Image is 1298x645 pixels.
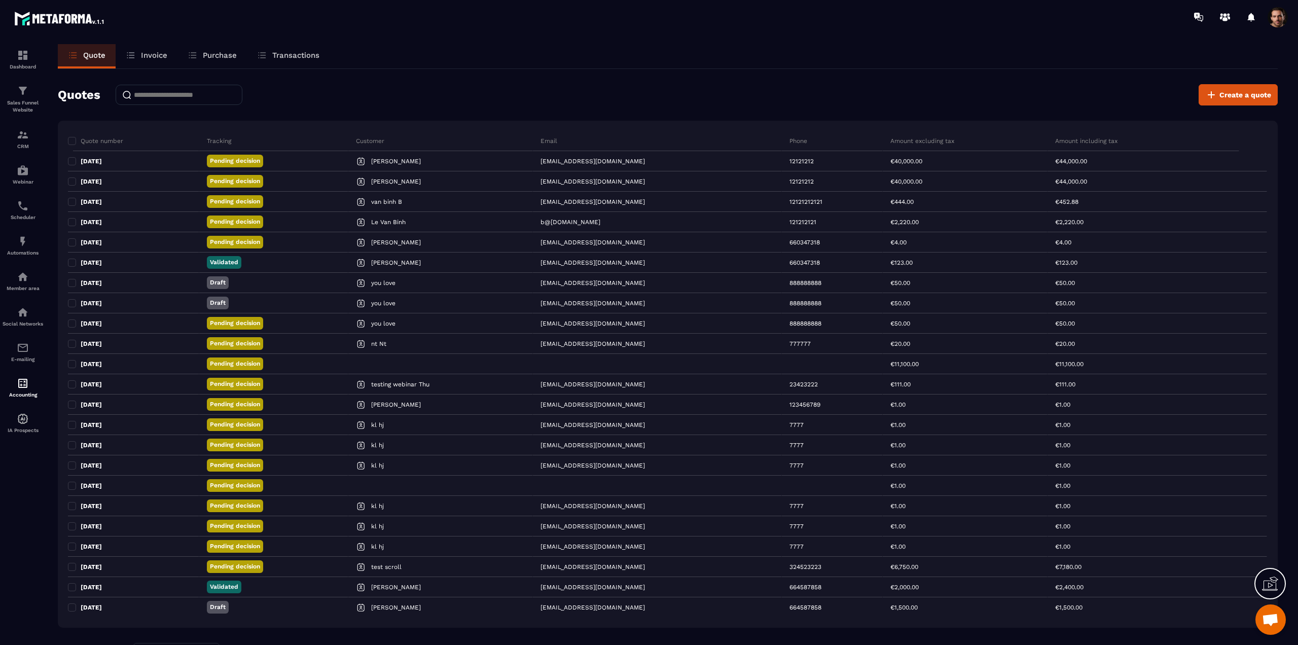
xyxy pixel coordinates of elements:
img: scheduler [17,200,29,212]
p: Pending decision [210,481,260,490]
p: [DATE] [81,319,102,328]
p: [DATE] [81,522,102,530]
a: kl hj [356,420,384,430]
p: Pending decision [210,218,260,226]
p: Invoice [141,51,167,60]
h2: Quotes [58,85,100,105]
p: Pending decision [210,461,260,470]
img: accountant [17,377,29,389]
a: formationformationCRM [3,121,43,157]
a: [PERSON_NAME] [356,258,421,268]
a: Quote [58,44,116,68]
a: automationsautomationsAutomations [3,228,43,263]
p: Pending decision [210,177,260,186]
p: Transactions [272,51,319,60]
a: Mở cuộc trò chuyện [1255,604,1286,635]
img: formation [17,85,29,97]
a: kl hj [356,501,384,511]
p: Pending decision [210,197,260,206]
img: automations [17,271,29,283]
a: [PERSON_NAME] [356,176,421,187]
p: [DATE] [81,461,102,470]
a: formationformationSales Funnel Website [3,77,43,121]
img: formation [17,49,29,61]
a: [PERSON_NAME] [356,237,421,247]
p: Member area [3,285,43,291]
p: Draft [210,603,226,612]
p: Pending decision [210,339,260,348]
p: E-mailing [3,356,43,362]
p: [DATE] [81,157,102,165]
img: automations [17,235,29,247]
a: [PERSON_NAME] [356,156,421,166]
p: [DATE] [81,380,102,388]
img: logo [14,9,105,27]
p: [DATE] [81,259,102,267]
p: Pending decision [210,360,260,368]
p: Pending decision [210,319,260,328]
img: formation [17,129,29,141]
p: Email [540,137,557,145]
a: [PERSON_NAME] [356,400,421,410]
p: [DATE] [81,482,102,490]
p: Dashboard [3,64,43,69]
p: [DATE] [81,218,102,226]
a: kl hj [356,460,384,471]
p: Phone [789,137,807,145]
p: [DATE] [81,441,102,449]
p: Scheduler [3,214,43,220]
a: automationsautomationsMember area [3,263,43,299]
p: [DATE] [81,543,102,551]
p: Pending decision [210,420,260,429]
a: automationsautomationsWebinar [3,157,43,192]
p: Purchase [203,51,237,60]
p: Pending decision [210,380,260,388]
p: Social Networks [3,321,43,327]
p: [DATE] [81,238,102,246]
img: email [17,342,29,354]
p: Pending decision [210,441,260,449]
p: CRM [3,144,43,149]
a: [PERSON_NAME] [356,582,421,592]
button: Create a quote [1199,84,1278,105]
a: you love [356,278,395,288]
p: Validated [210,583,238,591]
p: [DATE] [81,177,102,186]
p: [DATE] [81,421,102,429]
p: [DATE] [81,360,102,368]
a: kl hj [356,440,384,450]
p: Pending decision [210,522,260,530]
a: kl hj [356,521,384,531]
a: kl hj [356,542,384,552]
span: Create a quote [1219,90,1271,100]
a: testing webinar Thu [356,379,429,389]
p: Pending decision [210,501,260,510]
a: test scroll [356,562,402,572]
p: Customer [356,137,384,145]
p: [DATE] [81,279,102,287]
p: Pending decision [210,157,260,165]
p: Amount excluding tax [890,137,954,145]
a: emailemailE-mailing [3,334,43,370]
a: formationformationDashboard [3,42,43,77]
a: Le Van Binh [356,217,406,227]
img: social-network [17,306,29,318]
a: social-networksocial-networkSocial Networks [3,299,43,334]
a: [PERSON_NAME] [356,602,421,613]
a: you love [356,298,395,308]
p: Accounting [3,392,43,398]
a: nt Nt [356,339,386,349]
img: automations [17,413,29,425]
img: automations [17,164,29,176]
a: schedulerschedulerScheduler [3,192,43,228]
p: Quote [83,51,105,60]
p: Validated [210,258,238,267]
p: Pending decision [210,238,260,246]
p: Pending decision [210,400,260,409]
p: Pending decision [210,542,260,551]
p: Automations [3,250,43,256]
p: Draft [210,278,226,287]
p: Webinar [3,179,43,185]
p: [DATE] [81,583,102,591]
p: [DATE] [81,563,102,571]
